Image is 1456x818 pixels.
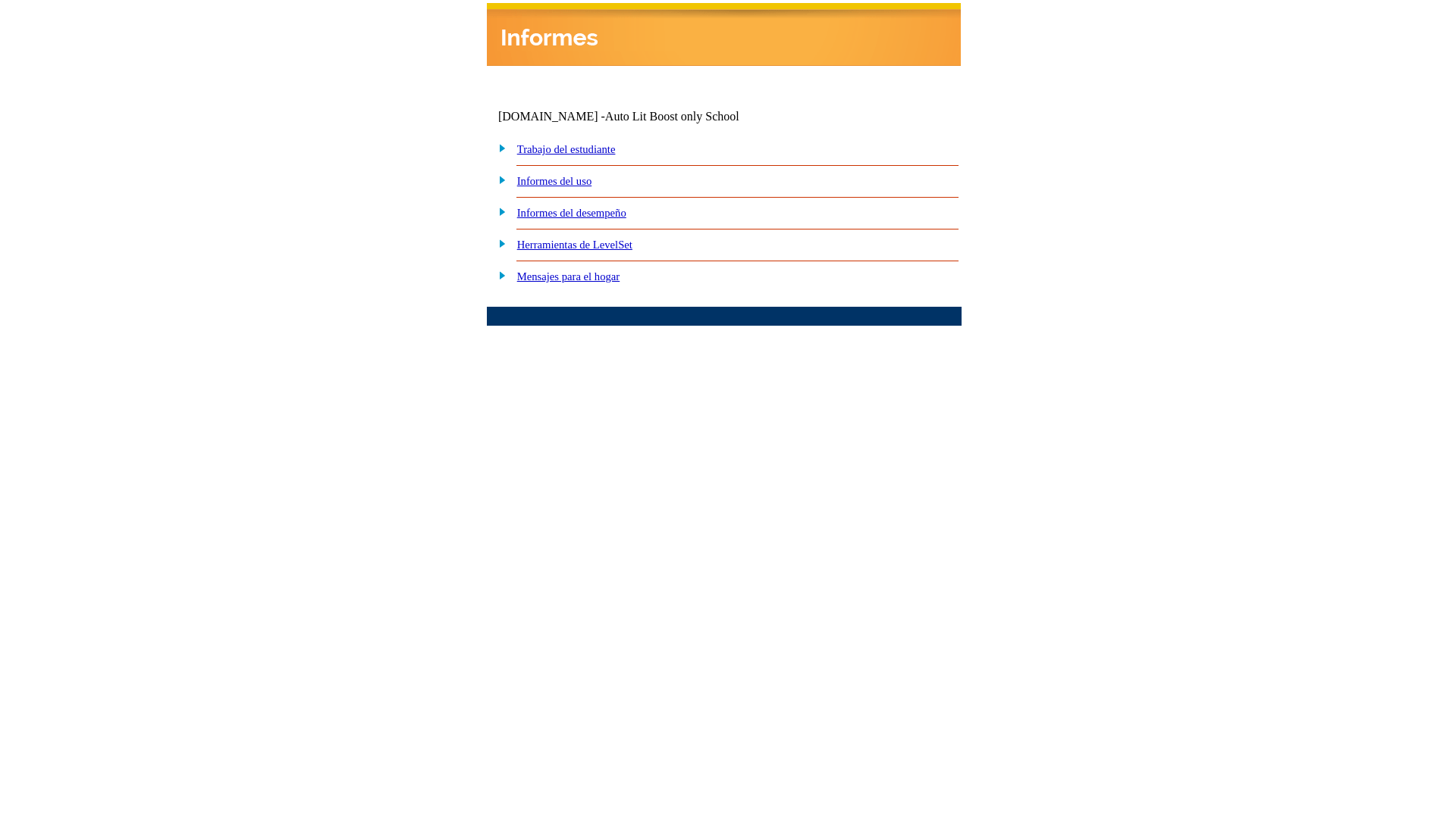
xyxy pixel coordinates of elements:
[491,173,507,186] img: plus.gif
[487,3,961,66] img: header
[517,239,632,251] a: Herramientas de LevelSet
[517,143,616,155] a: Trabajo del estudiante
[491,236,507,250] img: plus.gif
[605,110,739,123] nobr: Auto Lit Boost only School
[517,175,592,187] a: Informes del uso
[517,270,620,283] a: Mensajes para el hogar
[517,207,626,219] a: Informes del desempeño
[491,204,507,218] img: plus.gif
[491,268,507,282] img: plus.gif
[491,141,507,155] img: plus.gif
[498,110,777,123] td: [DOMAIN_NAME] -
